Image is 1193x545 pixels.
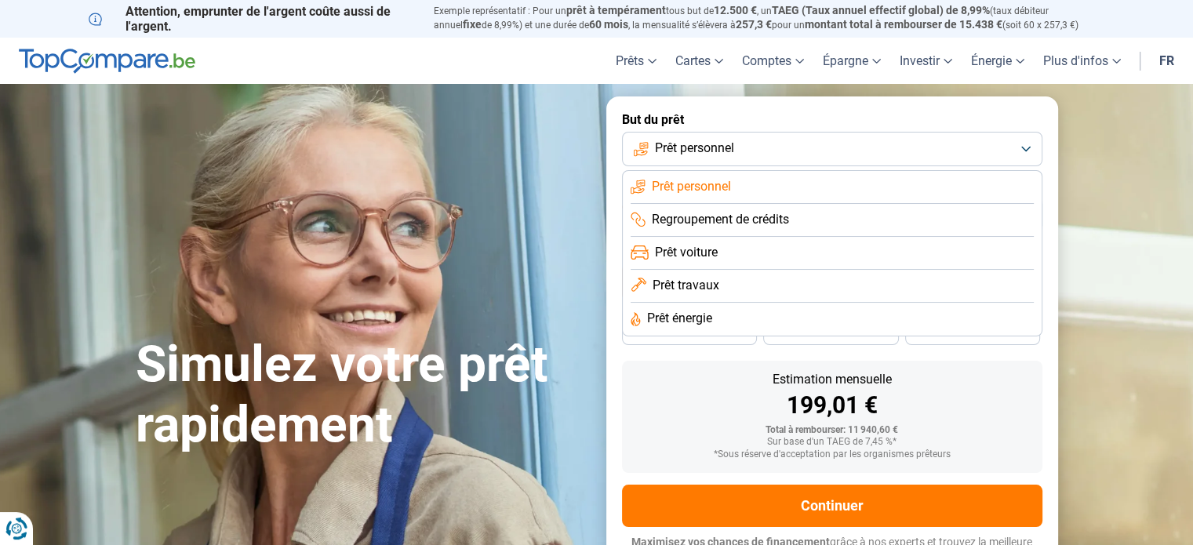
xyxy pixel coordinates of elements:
[714,4,757,16] span: 12.500 €
[647,310,712,327] span: Prêt énergie
[772,4,990,16] span: TAEG (Taux annuel effectif global) de 8,99%
[622,112,1042,127] label: But du prêt
[652,178,731,195] span: Prêt personnel
[622,132,1042,166] button: Prêt personnel
[962,38,1034,84] a: Énergie
[1034,38,1130,84] a: Plus d'infos
[463,18,482,31] span: fixe
[890,38,962,84] a: Investir
[653,277,719,294] span: Prêt travaux
[655,244,718,261] span: Prêt voiture
[805,18,1002,31] span: montant total à rembourser de 15.438 €
[813,329,848,338] span: 30 mois
[635,437,1030,448] div: Sur base d'un TAEG de 7,45 %*
[566,4,666,16] span: prêt à tempérament
[635,394,1030,417] div: 199,01 €
[434,4,1105,32] p: Exemple représentatif : Pour un tous but de , un (taux débiteur annuel de 8,99%) et une durée de ...
[955,329,990,338] span: 24 mois
[635,425,1030,436] div: Total à rembourser: 11 940,60 €
[606,38,666,84] a: Prêts
[1150,38,1184,84] a: fr
[813,38,890,84] a: Épargne
[635,449,1030,460] div: *Sous réserve d'acceptation par les organismes prêteurs
[666,38,733,84] a: Cartes
[733,38,813,84] a: Comptes
[589,18,628,31] span: 60 mois
[635,373,1030,386] div: Estimation mensuelle
[672,329,707,338] span: 36 mois
[652,211,789,228] span: Regroupement de crédits
[655,140,734,157] span: Prêt personnel
[19,49,195,74] img: TopCompare
[736,18,772,31] span: 257,3 €
[136,335,587,456] h1: Simulez votre prêt rapidement
[622,485,1042,527] button: Continuer
[89,4,415,34] p: Attention, emprunter de l'argent coûte aussi de l'argent.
